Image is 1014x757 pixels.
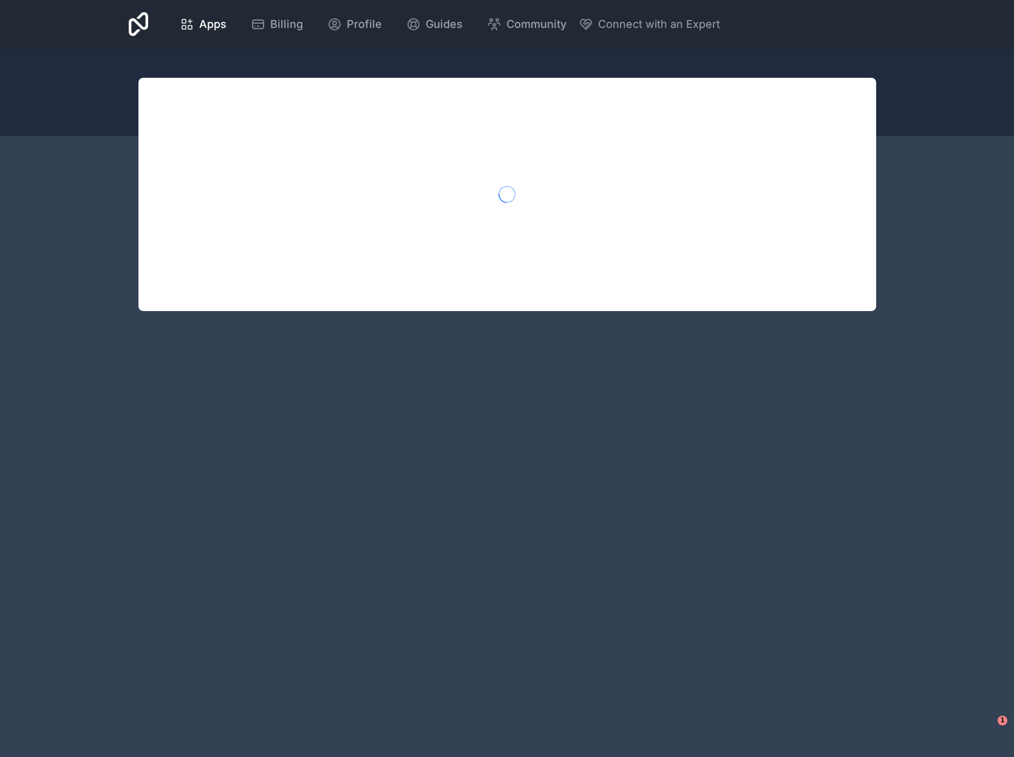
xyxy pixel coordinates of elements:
[579,16,720,33] button: Connect with an Expert
[426,16,463,33] span: Guides
[598,16,720,33] span: Connect with an Expert
[318,11,392,38] a: Profile
[998,716,1007,725] span: 1
[270,16,303,33] span: Billing
[199,16,226,33] span: Apps
[477,11,576,38] a: Community
[347,16,382,33] span: Profile
[506,16,567,33] span: Community
[241,11,313,38] a: Billing
[973,716,1002,745] iframe: Intercom live chat
[396,11,472,38] a: Guides
[170,11,236,38] a: Apps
